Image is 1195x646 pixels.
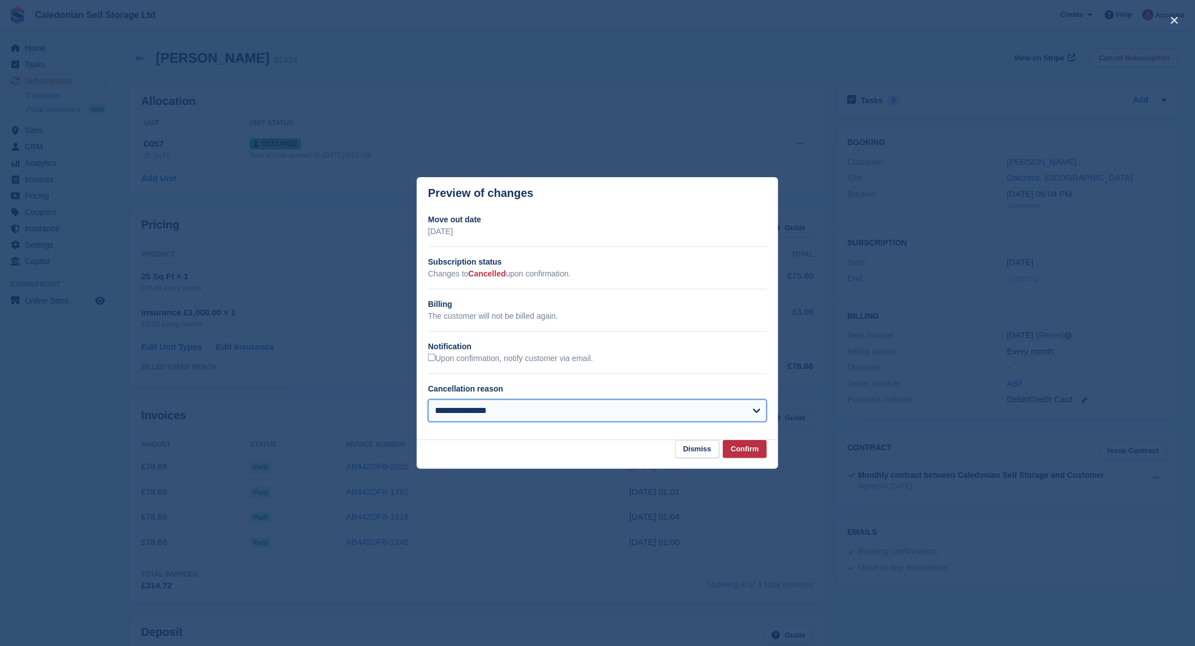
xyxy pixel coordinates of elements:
[469,269,506,278] span: Cancelled
[428,298,767,310] h2: Billing
[428,226,767,238] p: [DATE]
[675,440,719,459] button: Dismiss
[428,354,593,364] label: Upon confirmation, notify customer via email.
[1166,11,1184,29] button: close
[428,310,767,322] p: The customer will not be billed again.
[428,256,767,268] h2: Subscription status
[428,384,503,393] label: Cancellation reason
[723,440,767,459] button: Confirm
[428,268,767,280] p: Changes to upon confirmation.
[428,354,435,361] input: Upon confirmation, notify customer via email.
[428,214,767,226] h2: Move out date
[428,187,534,200] p: Preview of changes
[428,341,767,353] h2: Notification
